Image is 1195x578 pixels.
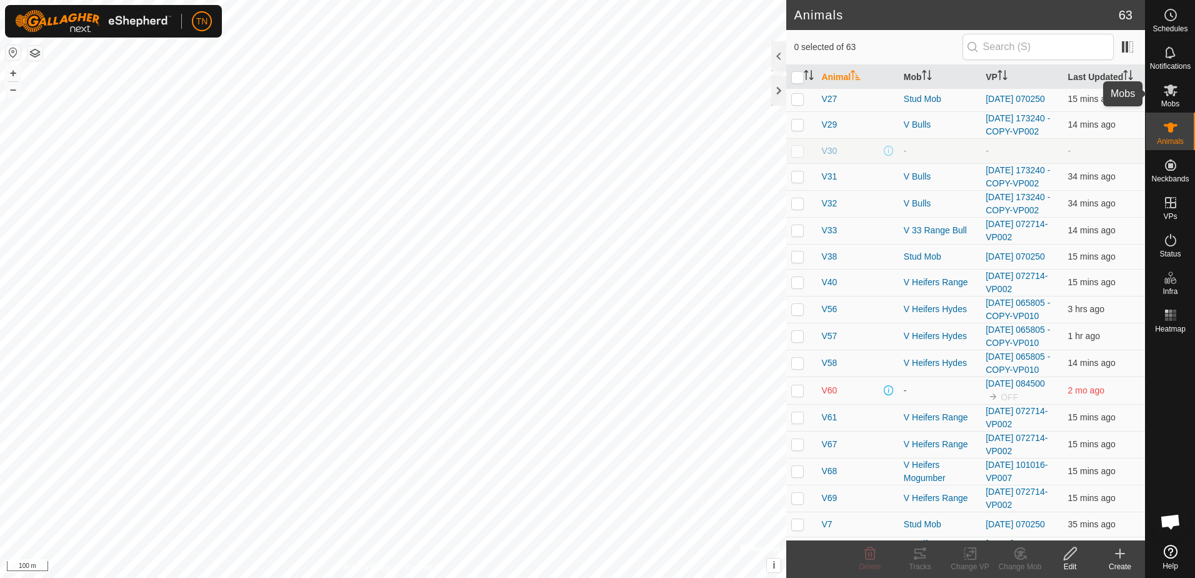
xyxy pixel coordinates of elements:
[904,224,976,237] div: V 33 Range Bull
[772,560,775,570] span: i
[344,562,391,573] a: Privacy Policy
[821,465,837,478] span: V68
[821,118,837,131] span: V29
[986,94,1045,104] a: [DATE] 070250
[821,303,837,316] span: V56
[986,271,1047,294] a: [DATE] 072714-VP002
[904,330,976,343] div: V Heifers Hydes
[895,561,945,572] div: Tracks
[986,352,1050,375] a: [DATE] 065805 - COPY-VP010
[1068,251,1116,261] span: 20 Sept 2025, 7:24 am
[1162,562,1178,570] span: Help
[986,406,1047,429] a: [DATE] 072714-VP002
[821,330,837,343] span: V57
[1162,288,1177,295] span: Infra
[1119,6,1132,24] span: 63
[904,303,976,316] div: V Heifers Hydes
[986,165,1050,188] a: [DATE] 173240 - COPY-VP002
[1068,94,1116,104] span: 20 Sept 2025, 7:24 am
[986,539,1047,562] a: [DATE] 101016-VP007
[986,460,1047,483] a: [DATE] 101016-VP007
[821,224,837,237] span: V33
[794,41,962,54] span: 0 selected of 63
[986,192,1050,215] a: [DATE] 173240 - COPY-VP002
[1095,561,1145,572] div: Create
[904,537,976,564] div: V Heifers Mogumber
[6,66,21,81] button: +
[27,46,42,61] button: Map Layers
[1068,439,1116,449] span: 20 Sept 2025, 7:24 am
[196,15,208,28] span: TN
[1161,100,1179,108] span: Mobs
[962,34,1114,60] input: Search (S)
[1152,503,1189,540] div: Open chat
[986,378,1045,388] a: [DATE] 084500
[1068,493,1116,503] span: 20 Sept 2025, 7:24 am
[904,118,976,131] div: V Bulls
[821,197,837,210] span: V32
[904,438,976,451] div: V Heifers Range
[821,93,837,106] span: V27
[986,487,1047,510] a: [DATE] 072714-VP002
[1068,331,1100,341] span: 20 Sept 2025, 6:24 am
[986,146,989,156] app-display-virtual-paddock-transition: -
[1068,519,1116,529] span: 20 Sept 2025, 7:04 am
[986,325,1050,348] a: [DATE] 065805 - COPY-VP010
[821,384,837,397] span: V60
[904,93,976,106] div: Stud Mob
[821,492,837,505] span: V69
[821,357,837,370] span: V58
[1123,72,1133,82] p-sorticon: Activate to sort
[986,219,1047,242] a: [DATE] 072714-VP002
[1155,325,1186,333] span: Heatmap
[904,384,976,397] div: -
[1157,138,1184,145] span: Animals
[816,65,898,89] th: Animal
[1068,146,1071,156] span: -
[821,276,837,289] span: V40
[1068,277,1116,287] span: 20 Sept 2025, 7:24 am
[794,8,1118,23] h2: Animals
[904,197,976,210] div: V Bulls
[986,113,1050,136] a: [DATE] 173240 - COPY-VP002
[1068,198,1116,208] span: 20 Sept 2025, 7:04 am
[1068,385,1104,395] span: 12 July 2025, 12:24 am
[6,82,21,97] button: –
[1068,466,1116,476] span: 20 Sept 2025, 7:24 am
[986,298,1050,321] a: [DATE] 065805 - COPY-VP010
[406,562,442,573] a: Contact Us
[904,492,976,505] div: V Heifers Range
[945,561,995,572] div: Change VP
[821,144,837,158] span: V30
[1068,225,1116,235] span: 20 Sept 2025, 7:24 am
[1068,412,1116,422] span: 20 Sept 2025, 7:24 am
[821,170,837,183] span: V31
[1001,392,1018,402] span: OFF
[821,250,837,263] span: V38
[904,411,976,424] div: V Heifers Range
[904,518,976,531] div: Stud Mob
[1068,358,1116,368] span: 20 Sept 2025, 7:24 am
[1151,175,1189,183] span: Neckbands
[904,250,976,263] div: Stud Mob
[1063,65,1145,89] th: Last Updated
[6,45,21,60] button: Reset Map
[804,72,814,82] p-sorticon: Activate to sort
[986,251,1045,261] a: [DATE] 070250
[767,559,781,572] button: i
[821,411,837,424] span: V61
[988,392,998,402] img: to
[1146,540,1195,575] a: Help
[821,518,832,531] span: V7
[851,72,861,82] p-sorticon: Activate to sort
[904,459,976,485] div: V Heifers Mogumber
[904,170,976,183] div: V Bulls
[1068,119,1116,129] span: 20 Sept 2025, 7:24 am
[1163,213,1177,220] span: VPs
[904,276,976,289] div: V Heifers Range
[15,10,171,33] img: Gallagher Logo
[904,144,976,158] div: -
[995,561,1045,572] div: Change Mob
[997,72,1007,82] p-sorticon: Activate to sort
[859,562,881,571] span: Delete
